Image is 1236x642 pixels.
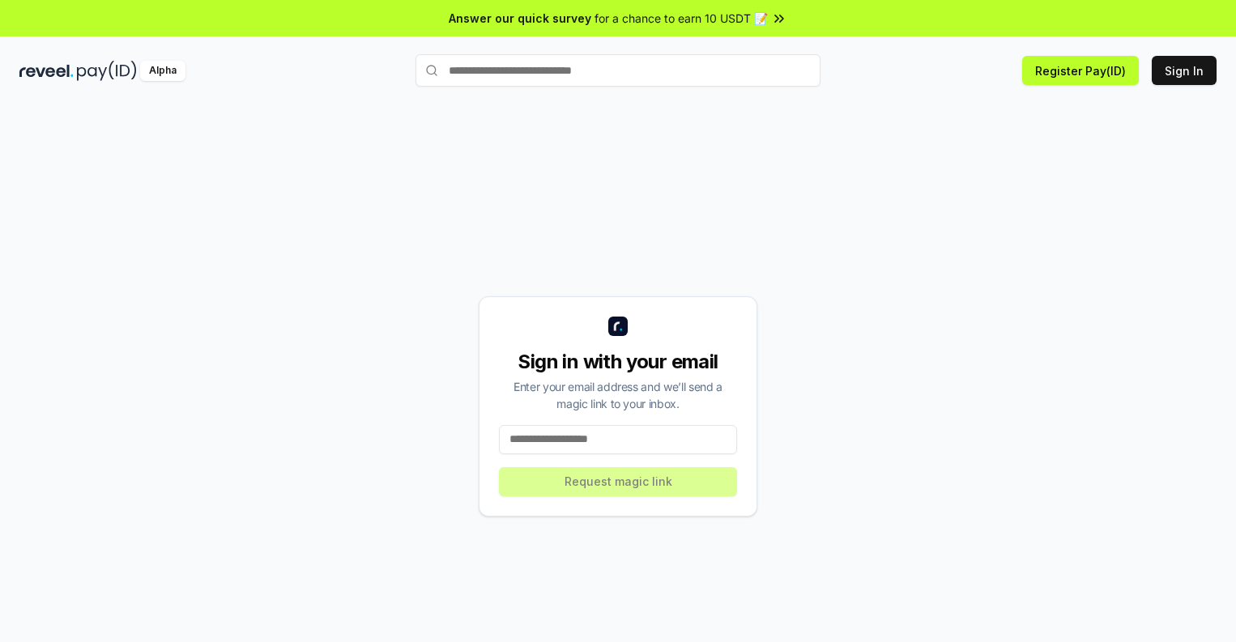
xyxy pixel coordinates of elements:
img: pay_id [77,61,137,81]
span: Answer our quick survey [449,10,591,27]
span: for a chance to earn 10 USDT 📝 [595,10,768,27]
div: Enter your email address and we’ll send a magic link to your inbox. [499,378,737,412]
img: logo_small [608,317,628,336]
button: Register Pay(ID) [1022,56,1139,85]
button: Sign In [1152,56,1217,85]
div: Sign in with your email [499,349,737,375]
img: reveel_dark [19,61,74,81]
div: Alpha [140,61,185,81]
